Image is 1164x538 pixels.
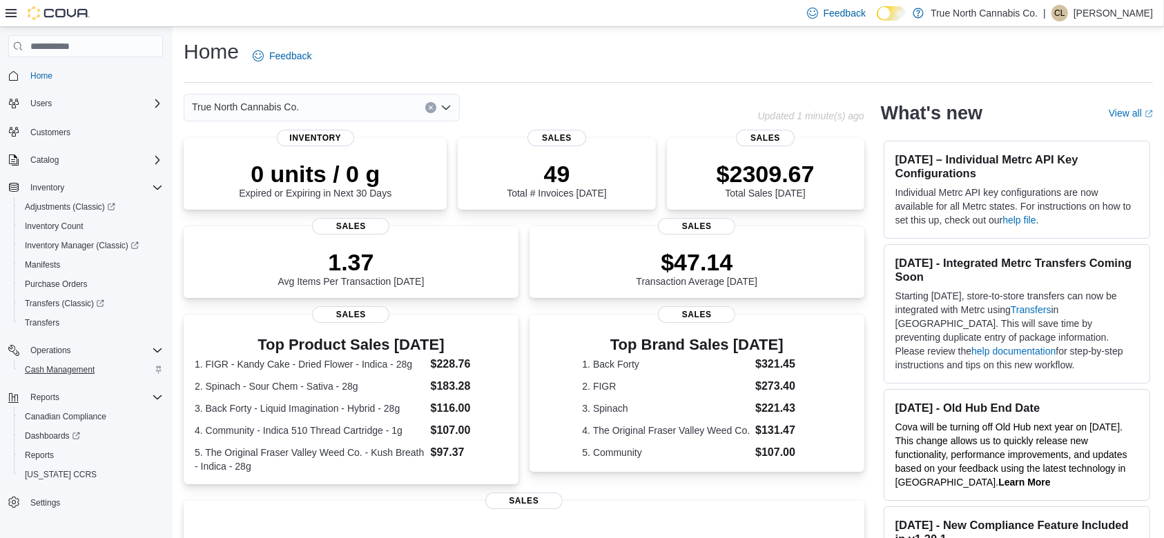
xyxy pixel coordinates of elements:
[431,356,507,372] dd: $228.76
[717,160,815,199] div: Total Sales [DATE]
[312,306,389,323] span: Sales
[14,197,168,217] a: Adjustments (Classic)
[431,444,507,461] dd: $97.37
[582,357,750,371] dt: 1. Back Forty
[30,345,71,356] span: Operations
[19,218,89,235] a: Inventory Count
[312,218,389,235] span: Sales
[895,256,1138,283] h3: [DATE] - Integrated Metrc Transfers Coming Soon
[25,411,106,422] span: Canadian Compliance
[19,199,163,215] span: Adjustments (Classic)
[1074,5,1153,21] p: [PERSON_NAME]
[269,49,311,63] span: Feedback
[931,5,1038,21] p: True North Cannabis Co.
[507,160,606,199] div: Total # Invoices [DATE]
[14,407,168,426] button: Canadian Compliance
[19,295,110,312] a: Transfers (Classic)
[19,315,65,331] a: Transfers
[28,6,90,20] img: Cova
[1054,5,1065,21] span: CL
[19,295,163,312] span: Transfers (Classic)
[431,400,507,417] dd: $116.00
[3,341,168,360] button: Operations
[824,6,866,20] span: Feedback
[431,422,507,439] dd: $107.00
[755,356,811,372] dd: $321.45
[25,67,163,84] span: Home
[195,424,425,437] dt: 4. Community - Indica 510 Thread Cartridge - 1g
[25,342,77,359] button: Operations
[1011,304,1051,315] a: Transfers
[25,95,163,112] span: Users
[1051,5,1068,21] div: Charity Larocque
[25,469,97,480] span: [US_STATE] CCRS
[25,389,163,406] span: Reports
[25,259,60,270] span: Manifests
[25,240,139,251] span: Inventory Manager (Classic)
[582,446,750,459] dt: 5. Community
[25,152,163,168] span: Catalog
[736,130,795,146] span: Sales
[25,298,104,309] span: Transfers (Classic)
[14,465,168,484] button: [US_STATE] CCRS
[14,217,168,236] button: Inventory Count
[25,494,163,511] span: Settings
[1145,110,1153,118] svg: External link
[717,160,815,188] p: $2309.67
[14,446,168,465] button: Reports
[25,364,95,375] span: Cash Management
[895,152,1138,180] h3: [DATE] – Individual Metrc API Key Configurations
[895,401,1138,415] h3: [DATE] - Old Hub End Date
[19,361,100,378] a: Cash Management
[425,102,436,113] button: Clear input
[658,218,735,235] span: Sales
[19,466,163,483] span: Washington CCRS
[755,378,811,395] dd: $273.40
[14,360,168,379] button: Cash Management
[19,408,112,425] a: Canadian Compliance
[195,446,425,473] dt: 5. The Original Fraser Valley Weed Co. - Kush Breath - Indica - 28g
[527,130,587,146] span: Sales
[1043,5,1046,21] p: |
[998,477,1050,488] a: Learn More
[19,199,121,215] a: Adjustments (Classic)
[19,257,163,273] span: Manifests
[239,160,391,188] p: 0 units / 0 g
[30,182,64,193] span: Inventory
[184,38,239,66] h1: Home
[507,160,606,188] p: 49
[277,130,354,146] span: Inventory
[3,94,168,113] button: Users
[14,313,168,332] button: Transfers
[30,155,59,166] span: Catalog
[25,95,57,112] button: Users
[25,342,163,359] span: Operations
[440,102,452,113] button: Open list of options
[195,357,425,371] dt: 1. FIGR - Kandy Cake - Dried Flower - Indica - 28g
[25,279,88,290] span: Purchase Orders
[636,248,757,287] div: Transaction Average [DATE]
[881,102,982,124] h2: What's new
[895,186,1138,227] p: Individual Metrc API key configurations are now available for all Metrc states. For instructions ...
[582,401,750,415] dt: 3. Spinach
[19,276,163,292] span: Purchase Orders
[30,70,52,81] span: Home
[19,408,163,425] span: Canadian Compliance
[14,255,168,275] button: Manifests
[195,401,425,415] dt: 3. Back Forty - Liquid Imagination - Hybrid - 28g
[25,68,58,84] a: Home
[195,337,507,353] h3: Top Product Sales [DATE]
[25,221,84,232] span: Inventory Count
[19,361,163,378] span: Cash Management
[19,447,163,464] span: Reports
[19,276,93,292] a: Purchase Orders
[582,379,750,393] dt: 2. FIGR
[247,42,317,70] a: Feedback
[3,66,168,86] button: Home
[431,378,507,395] dd: $183.28
[19,237,144,254] a: Inventory Manager (Classic)
[877,6,906,21] input: Dark Mode
[636,248,757,276] p: $47.14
